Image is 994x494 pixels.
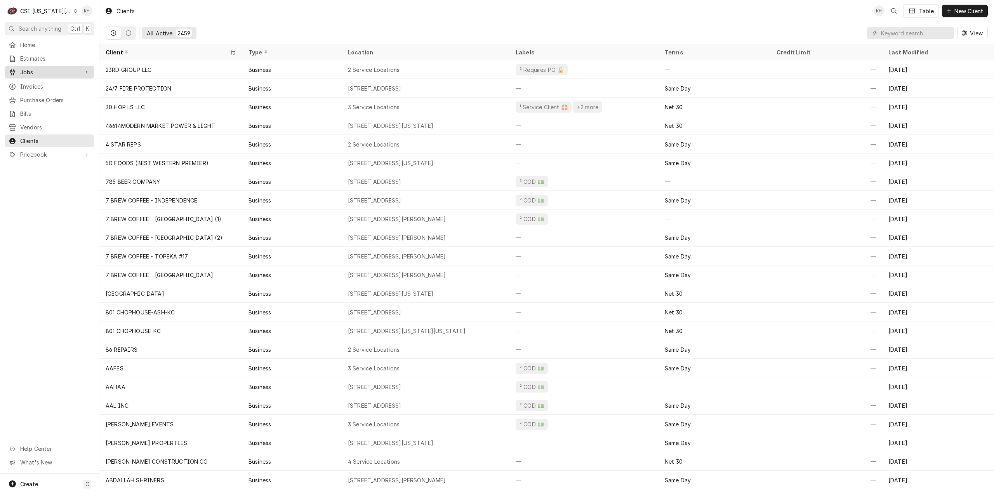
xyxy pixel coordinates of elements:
[770,303,882,321] div: —
[882,247,994,265] div: [DATE]
[70,24,80,33] span: Ctrl
[348,308,401,316] div: [STREET_ADDRESS]
[348,178,401,186] div: [STREET_ADDRESS]
[5,148,94,161] a: Go to Pricebook
[576,103,599,111] div: +2 more
[509,471,659,489] div: —
[5,66,94,79] a: Go to Jobs
[882,265,994,284] div: [DATE]
[770,415,882,433] div: —
[770,191,882,209] div: —
[882,415,994,433] div: [DATE]
[665,327,683,335] div: Net 30
[665,103,683,111] div: Net 30
[665,457,683,466] div: Net 30
[770,228,882,247] div: —
[665,271,691,279] div: Same Day
[20,7,71,15] div: CSI [US_STATE][GEOGRAPHIC_DATA]
[106,122,215,130] div: 46614MODERN MARKET POWER & LIGHT
[248,252,271,260] div: Business
[248,122,271,130] div: Business
[177,29,191,37] div: 2459
[7,5,18,16] div: C
[509,452,659,471] div: —
[882,191,994,209] div: [DATE]
[348,196,401,204] div: [STREET_ADDRESS]
[770,377,882,396] div: —
[248,196,271,204] div: Business
[348,420,400,428] div: 3 Service Locations
[7,5,18,16] div: CSI Kansas City's Avatar
[20,82,90,91] span: Invoices
[882,433,994,452] div: [DATE]
[770,60,882,79] div: —
[882,284,994,303] div: [DATE]
[882,303,994,321] div: [DATE]
[509,135,659,154] div: —
[770,154,882,172] div: —
[770,116,882,135] div: —
[770,172,882,191] div: —
[348,84,401,93] div: [STREET_ADDRESS]
[348,401,401,410] div: [STREET_ADDRESS]
[20,123,90,131] span: Vendors
[248,178,271,186] div: Business
[665,122,683,130] div: Net 30
[882,116,994,135] div: [DATE]
[106,66,151,74] div: 23RD GROUP LLC
[348,290,433,298] div: [STREET_ADDRESS][US_STATE]
[519,66,565,74] div: ² Requires PO 🔓
[882,359,994,377] div: [DATE]
[665,196,691,204] div: Same Day
[770,79,882,98] div: —
[882,228,994,247] div: [DATE]
[882,209,994,228] div: [DATE]
[665,346,691,354] div: Same Day
[348,66,400,74] div: 2 Service Locations
[874,5,885,16] div: KH
[770,471,882,489] div: —
[942,5,988,17] button: New Client
[509,340,659,359] div: —
[659,209,770,228] div: —
[106,48,228,56] div: Client
[665,420,691,428] div: Same Day
[770,98,882,116] div: —
[248,457,271,466] div: Business
[665,476,691,484] div: Same Day
[882,79,994,98] div: [DATE]
[248,476,271,484] div: Business
[248,234,271,242] div: Business
[882,377,994,396] div: [DATE]
[509,154,659,172] div: —
[248,439,271,447] div: Business
[348,215,446,223] div: [STREET_ADDRESS][PERSON_NAME]
[20,458,90,466] span: What's New
[770,433,882,452] div: —
[509,79,659,98] div: —
[248,327,271,335] div: Business
[20,68,79,76] span: Jobs
[106,271,213,279] div: 7 BREW COFFEE - [GEOGRAPHIC_DATA]
[348,327,466,335] div: [STREET_ADDRESS][US_STATE][US_STATE]
[665,364,691,372] div: Same Day
[957,27,988,39] button: View
[20,137,90,145] span: Clients
[509,303,659,321] div: —
[248,103,271,111] div: Business
[348,140,400,148] div: 2 Service Locations
[665,159,691,167] div: Same Day
[348,476,446,484] div: [STREET_ADDRESS][PERSON_NAME]
[106,383,125,391] div: AAHAA
[20,481,38,487] span: Create
[777,48,874,56] div: Credit Limit
[106,252,188,260] div: 7 BREW COFFEE - TOPEKA #17
[5,456,94,469] a: Go to What's New
[20,54,90,63] span: Estimates
[519,401,545,410] div: ² COD 💵
[882,98,994,116] div: [DATE]
[874,5,885,16] div: Kelsey Hetlage's Avatar
[659,377,770,396] div: —
[665,140,691,148] div: Same Day
[20,96,90,104] span: Purchase Orders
